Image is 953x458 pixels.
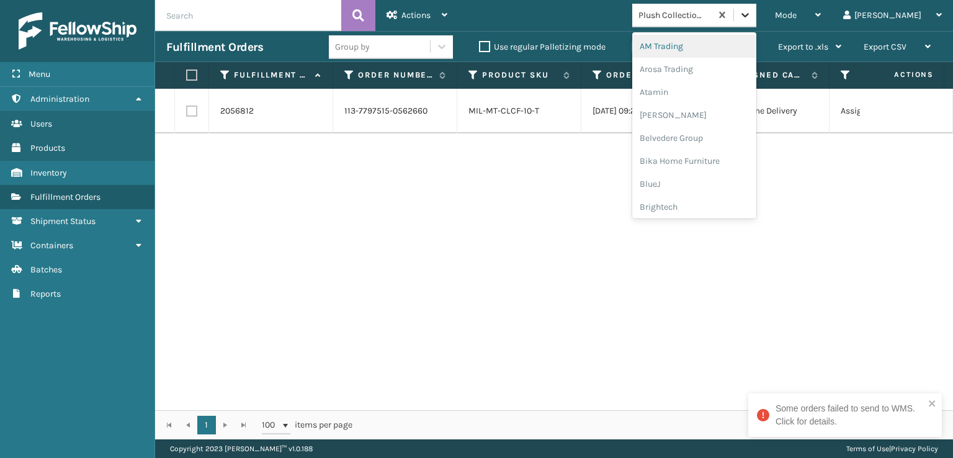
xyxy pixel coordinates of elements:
label: Fulfillment Order Id [234,70,309,81]
td: 113-7797515-0562660 [333,89,457,133]
span: Mode [775,10,797,20]
span: Users [30,119,52,129]
div: Plush Collections [638,9,712,22]
span: 100 [262,419,280,431]
span: Fulfillment Orders [30,192,101,202]
label: Order Date [606,70,681,81]
p: Copyright 2023 [PERSON_NAME]™ v 1.0.188 [170,439,313,458]
div: Brightech [632,195,756,218]
img: logo [19,12,136,50]
div: Group by [335,40,370,53]
div: Atamin [632,81,756,104]
div: Belvedere Group [632,127,756,150]
td: [DATE] 09:23:27 am [581,89,705,133]
span: Menu [29,69,50,79]
label: Product SKU [482,70,557,81]
div: Arosa Trading [632,58,756,81]
a: 2056812 [220,105,254,117]
a: 1 [197,416,216,434]
span: Administration [30,94,89,104]
label: Orders to be shipped [DATE] [632,42,752,52]
div: Some orders failed to send to WMS. Click for details. [776,402,924,428]
span: Shipment Status [30,216,96,227]
div: AM Trading [632,35,756,58]
span: Containers [30,240,73,251]
label: Use regular Palletizing mode [479,42,606,52]
div: 1 - 1 of 1 items [370,419,939,431]
div: Bika Home Furniture [632,150,756,173]
span: Actions [401,10,431,20]
div: BlueJ [632,173,756,195]
button: close [928,398,937,410]
label: Order Number [358,70,433,81]
a: MIL-MT-CLCF-10-T [468,106,539,116]
span: items per page [262,416,352,434]
span: Products [30,143,65,153]
h3: Fulfillment Orders [166,40,263,55]
span: Export to .xls [778,42,828,52]
span: Inventory [30,168,67,178]
span: Actions [855,65,941,85]
td: FedEx Home Delivery [705,89,830,133]
span: Export CSV [864,42,906,52]
label: Assigned Carrier Service [730,70,805,81]
span: Batches [30,264,62,275]
div: [PERSON_NAME] [632,104,756,127]
span: Reports [30,289,61,299]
